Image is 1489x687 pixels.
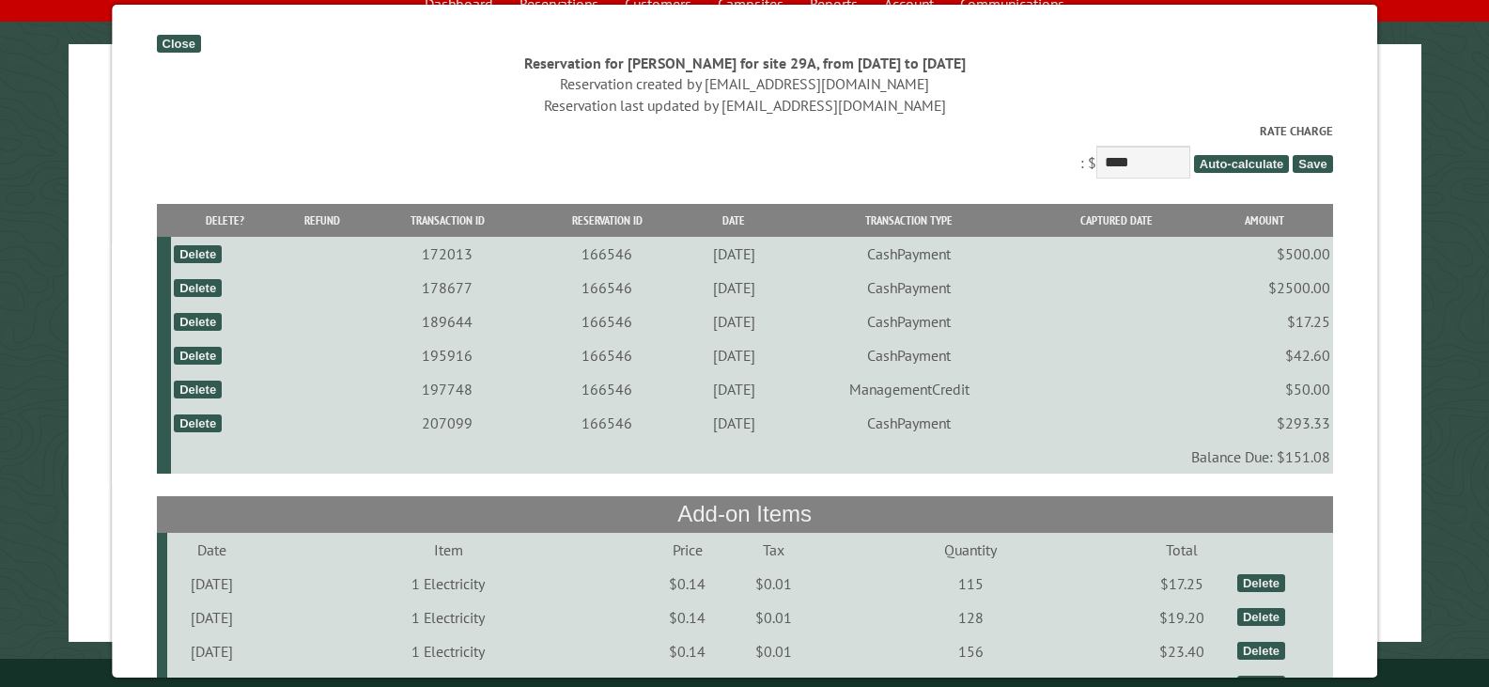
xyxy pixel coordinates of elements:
div: Delete [174,414,222,432]
th: Refund [279,204,365,237]
div: Delete [1237,642,1285,660]
td: Tax [734,533,812,567]
td: [DATE] [685,237,782,271]
td: 207099 [365,406,529,440]
th: Reservation ID [529,204,685,237]
div: Reservation created by [EMAIL_ADDRESS][DOMAIN_NAME] [156,73,1332,94]
td: CashPayment [783,271,1036,304]
th: Amount [1196,204,1333,237]
td: $0.14 [641,634,734,668]
td: 166546 [529,271,685,304]
td: CashPayment [783,406,1036,440]
td: $293.33 [1196,406,1333,440]
td: 1 Electricity [256,634,641,668]
div: Delete [1237,608,1285,626]
td: [DATE] [167,567,256,601]
td: $0.01 [734,634,812,668]
div: Delete [174,279,222,297]
td: 189644 [365,304,529,338]
td: 115 [812,567,1128,601]
td: $0.01 [734,567,812,601]
td: CashPayment [783,338,1036,372]
td: 166546 [529,406,685,440]
td: Quantity [812,533,1128,567]
td: ManagementCredit [783,372,1036,406]
span: Save [1293,155,1332,173]
th: Transaction Type [783,204,1036,237]
td: [DATE] [685,406,782,440]
td: [DATE] [685,271,782,304]
td: $23.40 [1128,634,1233,668]
td: Total [1128,533,1233,567]
td: 197748 [365,372,529,406]
td: 1 Electricity [256,567,641,601]
td: $500.00 [1196,237,1333,271]
td: Price [641,533,734,567]
th: Captured Date [1036,204,1196,237]
div: Delete [1237,574,1285,592]
th: Add-on Items [156,496,1332,532]
td: $0.01 [734,601,812,634]
td: Date [167,533,256,567]
td: 195916 [365,338,529,372]
td: [DATE] [167,634,256,668]
div: Delete [174,245,222,263]
div: Reservation last updated by [EMAIL_ADDRESS][DOMAIN_NAME] [156,95,1332,116]
td: 166546 [529,304,685,338]
div: Reservation for [PERSON_NAME] for site 29A, from [DATE] to [DATE] [156,53,1332,73]
small: © Campground Commander LLC. All rights reserved. [639,666,851,679]
span: Auto-calculate [1194,155,1290,173]
td: CashPayment [783,304,1036,338]
td: 128 [812,601,1128,634]
td: $42.60 [1196,338,1333,372]
th: Transaction ID [365,204,529,237]
td: 166546 [529,338,685,372]
td: 156 [812,634,1128,668]
div: Delete [174,313,222,331]
td: 166546 [529,237,685,271]
td: 1 Electricity [256,601,641,634]
div: Delete [174,381,222,398]
td: Item [256,533,641,567]
div: : $ [156,122,1332,183]
td: CashPayment [783,237,1036,271]
th: Delete? [171,204,279,237]
td: $17.25 [1196,304,1333,338]
td: [DATE] [685,338,782,372]
td: Balance Due: $151.08 [171,440,1333,474]
td: $50.00 [1196,372,1333,406]
td: [DATE] [685,304,782,338]
td: $0.14 [641,567,734,601]
td: $2500.00 [1196,271,1333,304]
td: [DATE] [685,372,782,406]
td: $0.14 [641,601,734,634]
div: Delete [174,347,222,365]
td: $17.25 [1128,567,1233,601]
th: Date [685,204,782,237]
td: 178677 [365,271,529,304]
label: Rate Charge [156,122,1332,140]
td: $19.20 [1128,601,1233,634]
div: Close [156,35,200,53]
td: 166546 [529,372,685,406]
td: [DATE] [167,601,256,634]
td: 172013 [365,237,529,271]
